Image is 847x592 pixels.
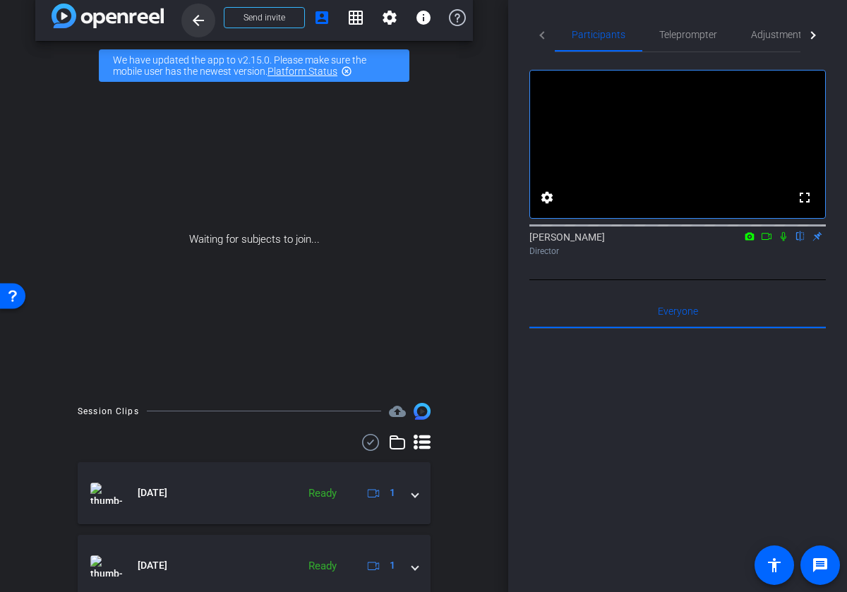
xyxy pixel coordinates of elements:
div: We have updated the app to v2.15.0. Please make sure the mobile user has the newest version. [99,49,409,82]
span: 1 [390,485,395,500]
mat-icon: info [415,9,432,26]
span: Send invite [244,12,285,23]
mat-icon: grid_on [347,9,364,26]
mat-icon: message [812,557,829,574]
mat-icon: accessibility [766,557,783,574]
mat-icon: account_box [313,9,330,26]
mat-icon: settings [539,189,555,206]
span: Adjustments [751,30,807,40]
mat-icon: highlight_off [341,66,352,77]
img: thumb-nail [90,483,122,504]
div: Ready [301,485,344,502]
img: Session clips [414,403,431,420]
div: Waiting for subjects to join... [35,90,473,389]
mat-expansion-panel-header: thumb-nail[DATE]Ready1 [78,462,431,524]
a: Platform Status [268,66,337,77]
span: 1 [390,558,395,573]
div: Session Clips [78,404,139,418]
img: thumb-nail [90,555,122,576]
mat-icon: settings [381,9,398,26]
span: Teleprompter [659,30,717,40]
span: Everyone [658,306,698,316]
mat-icon: arrow_back [190,12,207,29]
span: Participants [572,30,625,40]
img: app-logo [52,4,164,28]
div: Director [529,245,826,258]
span: [DATE] [138,558,167,573]
span: Destinations for your clips [389,403,406,420]
mat-icon: fullscreen [796,189,813,206]
span: [DATE] [138,485,167,500]
mat-icon: cloud_upload [389,403,406,420]
button: Send invite [224,7,305,28]
mat-icon: flip [792,229,809,242]
div: [PERSON_NAME] [529,230,826,258]
div: Ready [301,558,344,574]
